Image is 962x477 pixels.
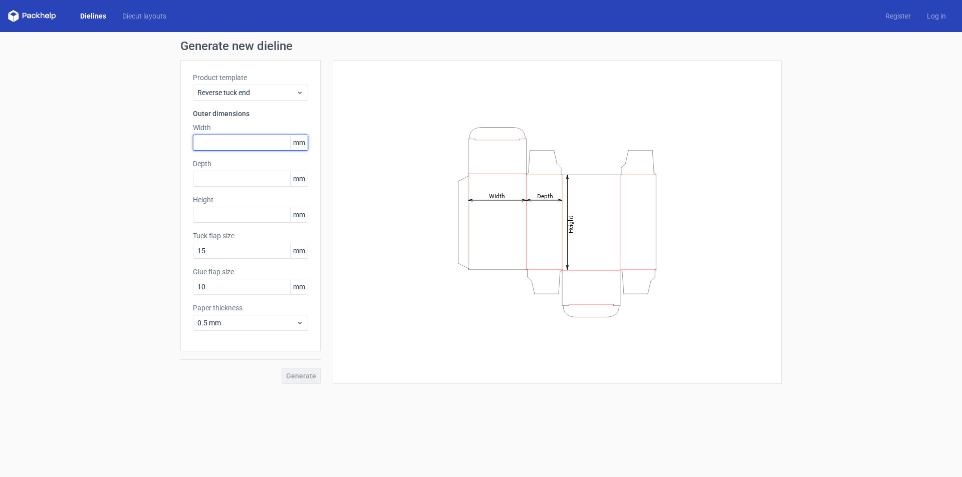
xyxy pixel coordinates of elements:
tspan: Width [489,192,505,199]
a: Diecut layouts [114,11,174,21]
span: mm [290,135,308,150]
label: Paper thickness [193,303,308,313]
a: Log in [919,11,954,21]
label: Height [193,195,308,205]
h3: Outer dimensions [193,109,308,119]
label: Product template [193,73,308,83]
label: Depth [193,159,308,169]
span: mm [290,279,308,294]
span: mm [290,243,308,258]
label: Glue flap size [193,267,308,277]
a: Dielines [72,11,114,21]
span: Reverse tuck end [197,88,296,98]
span: 0.5 mm [197,318,296,328]
span: mm [290,207,308,222]
h1: Generate new dieline [180,40,782,52]
tspan: Depth [537,192,553,199]
span: mm [290,171,308,186]
tspan: Height [567,215,574,233]
a: Register [877,11,919,21]
label: Tuck flap size [193,231,308,241]
label: Width [193,123,308,133]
